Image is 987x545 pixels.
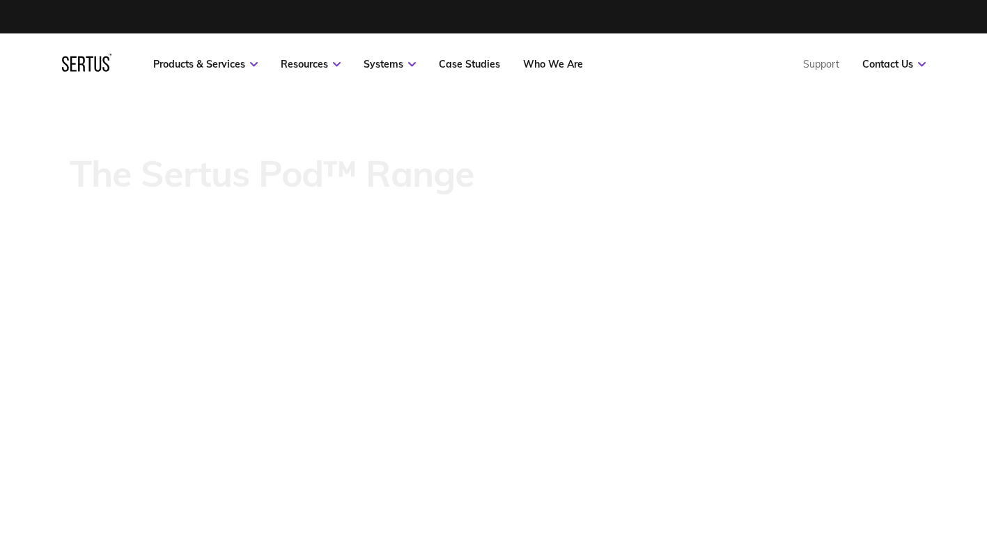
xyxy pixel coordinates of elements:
[523,58,583,70] a: Who We Are
[862,58,926,70] a: Contact Us
[803,58,839,70] a: Support
[281,58,341,70] a: Resources
[70,154,474,193] p: The Sertus Pod™ Range
[439,58,500,70] a: Case Studies
[153,58,258,70] a: Products & Services
[364,58,416,70] a: Systems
